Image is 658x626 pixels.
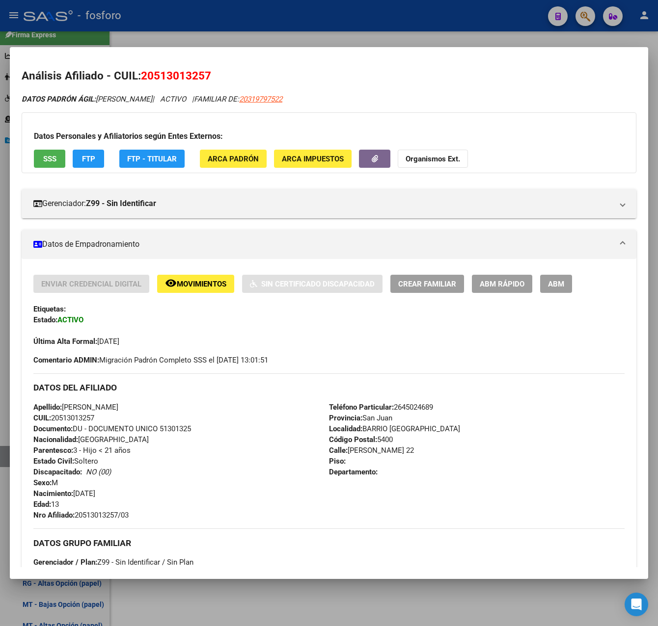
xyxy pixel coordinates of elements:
button: Organismos Ext. [398,150,468,168]
strong: Edad: [33,500,51,509]
span: Enviar Credencial Digital [41,280,141,288]
mat-expansion-panel-header: Datos de Empadronamiento [22,230,636,259]
strong: Z99 - Sin Identificar [86,198,156,209]
strong: Departamento: [329,468,378,476]
span: BARRIO [GEOGRAPHIC_DATA] [329,424,460,433]
button: ARCA Padrón [200,150,267,168]
span: [GEOGRAPHIC_DATA] [33,435,149,444]
span: 5400 [329,435,393,444]
h3: DATOS GRUPO FAMILIAR [33,538,625,548]
span: 20513013257/03 [33,511,129,520]
strong: Etiquetas: [33,305,66,313]
span: SSS [43,155,56,163]
button: ARCA Impuestos [274,150,352,168]
span: [DATE] [33,489,95,498]
span: 20319797522 [239,95,282,104]
span: DU - DOCUMENTO UNICO 51301325 [33,424,191,433]
strong: Organismos Ext. [406,155,460,163]
mat-panel-title: Datos de Empadronamiento [33,238,613,250]
button: ABM Rápido [472,275,532,293]
button: SSS [34,150,65,168]
span: Movimientos [177,280,226,288]
strong: Última Alta Formal: [33,337,97,346]
span: ABM [548,280,564,288]
button: FTP - Titular [119,150,185,168]
strong: Teléfono Particular: [329,403,394,412]
span: FTP - Titular [127,155,177,163]
strong: ACTIVO [57,315,83,324]
span: 3 - Hijo < 21 años [33,446,131,455]
span: ARCA Padrón [208,155,259,163]
span: Z99 - Sin Identificar / Sin Plan [33,558,193,567]
div: Open Intercom Messenger [625,593,648,616]
i: | ACTIVO | [22,95,282,104]
span: ABM Rápido [480,280,524,288]
span: San Juan [329,414,392,422]
strong: Gerenciador / Plan: [33,558,97,567]
mat-expansion-panel-header: Gerenciador:Z99 - Sin Identificar [22,189,636,218]
strong: Sexo: [33,478,52,487]
strong: Localidad: [329,424,362,433]
button: Enviar Credencial Digital [33,275,149,293]
h3: DATOS DEL AFILIADO [33,382,625,393]
span: ARCA Impuestos [282,155,344,163]
button: Movimientos [157,275,234,293]
strong: DATOS PADRÓN ÁGIL: [22,95,96,104]
span: Crear Familiar [398,280,456,288]
span: [DATE] [33,337,119,346]
span: [PERSON_NAME] [22,95,152,104]
strong: Estado Civil: [33,457,74,466]
span: M [33,478,58,487]
strong: Provincia: [329,414,362,422]
button: Crear Familiar [390,275,464,293]
h3: Datos Personales y Afiliatorios según Entes Externos: [34,130,624,142]
button: ABM [540,275,572,293]
strong: Documento: [33,424,73,433]
strong: Apellido: [33,403,62,412]
span: FTP [82,155,95,163]
strong: Parentesco: [33,446,73,455]
i: NO (00) [86,468,111,476]
strong: CUIL: [33,414,51,422]
strong: Nacionalidad: [33,435,78,444]
strong: Código Postal: [329,435,377,444]
span: [PERSON_NAME] [33,403,118,412]
span: 13 [33,500,59,509]
span: 2645024689 [329,403,433,412]
button: Sin Certificado Discapacidad [242,275,383,293]
h2: Análisis Afiliado - CUIL: [22,68,636,84]
span: 20513013257 [141,69,211,82]
span: FAMILIAR DE: [194,95,282,104]
span: Sin Certificado Discapacidad [261,280,375,288]
span: 20513013257 [33,414,94,422]
span: Migración Padrón Completo SSS el [DATE] 13:01:51 [33,355,268,365]
strong: Estado: [33,315,57,324]
strong: Calle: [329,446,348,455]
strong: Nro Afiliado: [33,511,75,520]
button: FTP [73,150,104,168]
span: Soltero [33,457,98,466]
strong: Comentario ADMIN: [33,356,99,365]
strong: Discapacitado: [33,468,82,476]
strong: Piso: [329,457,346,466]
mat-icon: remove_red_eye [165,277,177,289]
strong: Nacimiento: [33,489,73,498]
span: [PERSON_NAME] 22 [329,446,414,455]
mat-panel-title: Gerenciador: [33,198,613,209]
